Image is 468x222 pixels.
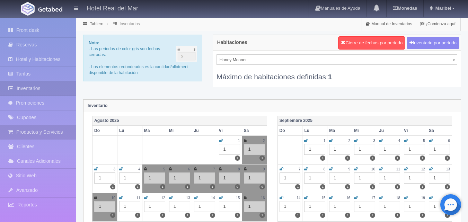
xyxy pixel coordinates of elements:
th: Lu [117,126,142,136]
label: 1 [370,184,375,189]
div: 1 [329,201,350,212]
div: 1 [354,172,375,184]
small: 1 [324,139,326,143]
label: 1 [395,184,400,189]
div: 1 [354,144,375,155]
div: 1 [404,144,425,155]
small: 7 [299,167,301,171]
small: 14 [211,196,215,200]
div: 1 [219,172,240,184]
div: 1 [169,172,190,184]
div: 1 [379,201,400,212]
label: 1 [110,184,115,189]
small: 14 [297,196,300,200]
h4: Habitaciones [217,40,247,45]
label: 1 [420,156,425,161]
th: Ma [142,126,167,136]
label: 1 [370,213,375,218]
label: 1 [185,213,190,218]
label: 1 [185,184,190,189]
label: 1 [110,213,115,218]
label: 1 [295,213,300,218]
label: 1 [345,184,350,189]
small: 9 [263,167,265,171]
label: 1 [320,213,325,218]
span: Honey Mooner [220,55,448,65]
small: 4 [138,167,140,171]
small: 13 [186,196,190,200]
b: Monedas [393,6,417,11]
label: 1 [135,213,140,218]
th: Sa [242,126,267,136]
th: Ju [377,126,402,136]
small: 10 [371,167,375,171]
a: Tablero [90,21,103,26]
label: 1 [259,213,265,218]
small: 3 [113,167,115,171]
small: 7 [213,167,215,171]
button: Cierre de fechas por periodo [338,36,405,50]
small: 5 [163,167,165,171]
div: 1 [194,201,215,212]
div: 1 [429,172,450,184]
b: Nota: [89,41,99,45]
th: Do [277,126,302,136]
small: 12 [421,167,425,171]
label: 1 [345,156,350,161]
div: 1 [219,201,240,212]
label: 1 [420,213,425,218]
label: 1 [445,184,450,189]
small: 4 [398,139,400,143]
small: 16 [261,196,265,200]
th: Agosto 2025 [92,116,267,126]
th: Mi [167,126,192,136]
th: Vi [217,126,242,136]
div: 1 [219,144,240,155]
div: 1 [329,172,350,184]
small: 15 [321,196,325,200]
small: 19 [421,196,425,200]
label: 0 [235,184,240,189]
div: Máximo de habitaciones definidas: [217,65,457,82]
a: Inventarios [120,21,140,26]
div: 1 [429,144,450,155]
label: 1 [160,213,165,218]
div: - Las periodos de color gris son fechas cerradas. - Los elementos redondeados es la cantidad/allo... [83,35,202,81]
label: 1 [160,184,165,189]
label: 1 [235,156,240,161]
label: 1 [135,184,140,189]
div: 1 [404,172,425,184]
div: 1 [304,144,325,155]
div: 1 [429,201,450,212]
label: 1 [210,184,215,189]
th: Vi [402,126,427,136]
img: Getabed [38,7,62,12]
label: 1 [259,156,265,161]
label: 1 [370,156,375,161]
th: Mi [352,126,377,136]
div: 1 [94,172,115,184]
div: 1 [354,201,375,212]
small: 17 [371,196,375,200]
div: 1 [244,172,265,184]
div: 1 [144,172,165,184]
div: 1 [169,201,190,212]
th: Sa [427,126,452,136]
div: 1 [379,144,400,155]
h4: Hotel Real del Mar [87,3,138,12]
th: Ju [192,126,217,136]
div: 1 [244,144,265,155]
label: 1 [395,213,400,218]
div: 1 [304,201,325,212]
span: Maribel [434,6,451,11]
small: 9 [348,167,351,171]
label: 1 [295,184,300,189]
th: Lu [302,126,327,136]
a: Manual de Inventarios [362,17,416,31]
label: 1 [345,213,350,218]
th: Septiembre 2025 [277,116,452,126]
small: 11 [396,167,400,171]
th: Do [92,126,117,136]
label: 1 [445,156,450,161]
label: 1 [235,213,240,218]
